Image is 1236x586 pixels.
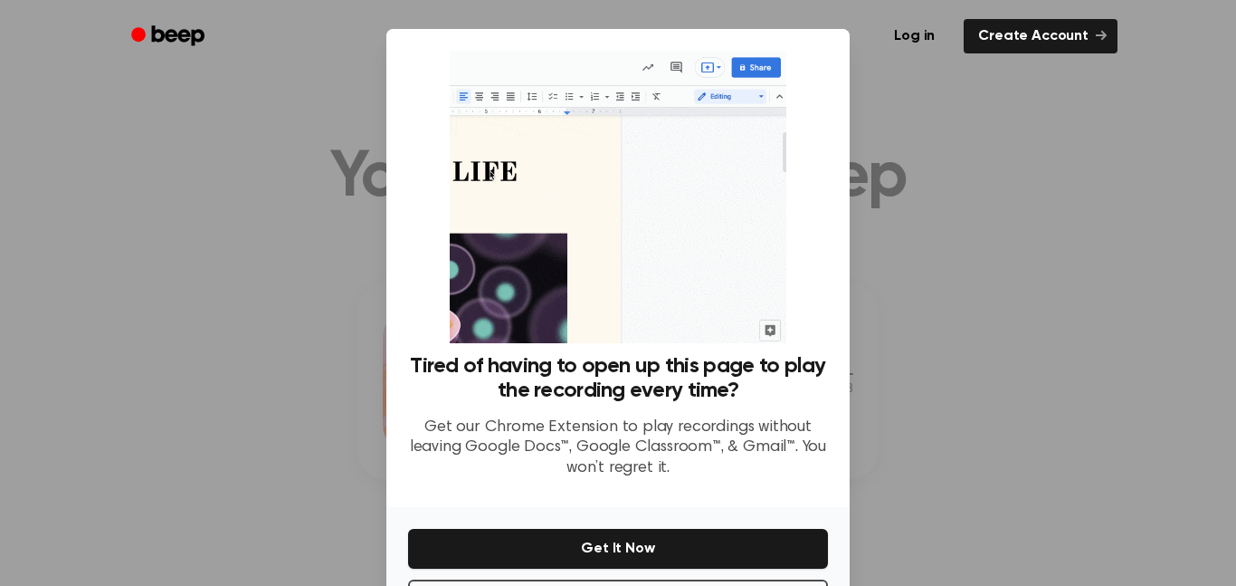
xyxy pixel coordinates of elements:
p: Get our Chrome Extension to play recordings without leaving Google Docs™, Google Classroom™, & Gm... [408,418,828,479]
img: Beep extension in action [450,51,785,343]
a: Log in [876,15,953,57]
a: Create Account [964,19,1117,53]
h3: Tired of having to open up this page to play the recording every time? [408,354,828,403]
a: Beep [119,19,221,54]
button: Get It Now [408,529,828,569]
